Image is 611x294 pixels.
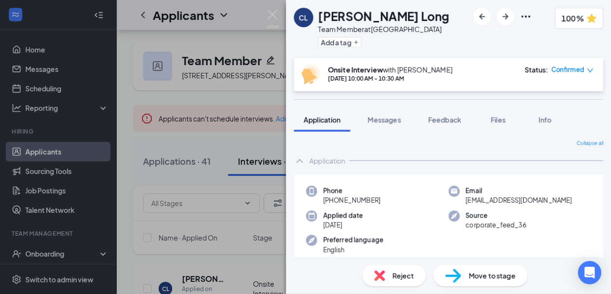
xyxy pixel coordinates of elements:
[328,65,383,74] b: Onsite Interview
[524,65,548,74] div: Status :
[294,155,305,167] svg: ChevronUp
[309,156,345,166] div: Application
[323,210,363,220] span: Applied date
[318,8,449,24] h1: [PERSON_NAME] Long
[428,115,461,124] span: Feedback
[466,220,526,230] span: corporate_feed_36
[323,245,383,255] span: English
[576,139,603,147] span: Collapse all
[318,37,361,47] button: PlusAdd a tag
[393,270,414,281] span: Reject
[323,195,380,205] span: [PHONE_NUMBER]
[473,8,491,25] button: ArrowLeftNew
[323,235,383,244] span: Preferred language
[500,11,511,22] svg: ArrowRight
[497,8,514,25] button: ArrowRight
[469,270,516,281] span: Move to stage
[304,115,341,124] span: Application
[466,195,572,205] span: [EMAIL_ADDRESS][DOMAIN_NAME]
[561,12,584,24] span: 100%
[323,186,380,195] span: Phone
[551,65,584,74] span: Confirmed
[466,186,572,195] span: Email
[466,210,526,220] span: Source
[476,11,488,22] svg: ArrowLeftNew
[299,13,308,22] div: CL
[520,11,532,22] svg: Ellipses
[587,67,593,74] span: down
[328,65,452,74] div: with [PERSON_NAME]
[368,115,401,124] span: Messages
[353,39,359,45] svg: Plus
[328,74,452,83] div: [DATE] 10:00 AM - 10:30 AM
[318,24,449,34] div: Team Member at [GEOGRAPHIC_DATA]
[578,261,601,284] div: Open Intercom Messenger
[539,115,552,124] span: Info
[323,220,363,230] span: [DATE]
[491,115,505,124] span: Files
